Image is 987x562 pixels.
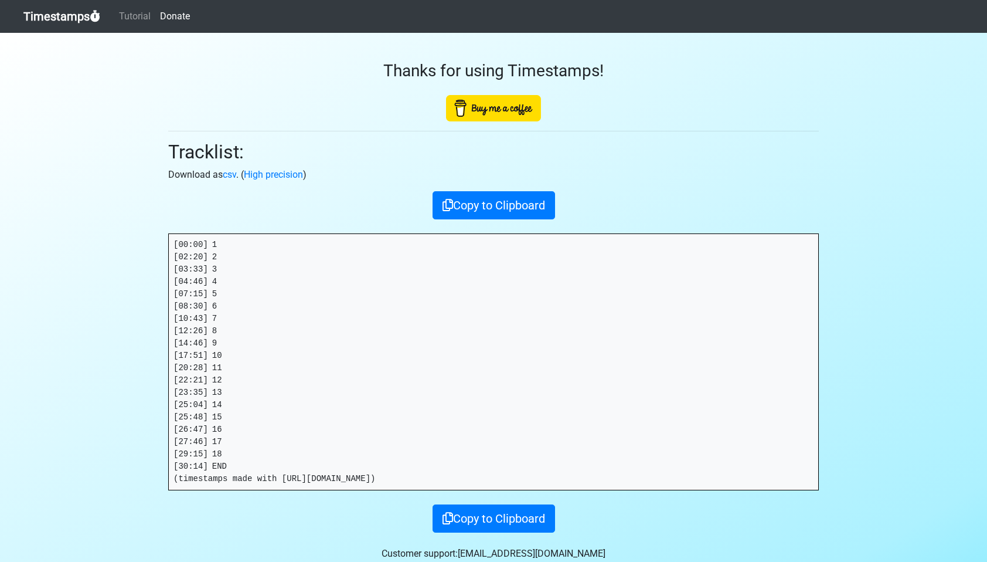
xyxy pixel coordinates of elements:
img: Buy Me A Coffee [446,95,541,121]
h3: Thanks for using Timestamps! [168,61,819,81]
a: Timestamps [23,5,100,28]
a: Tutorial [114,5,155,28]
h2: Tracklist: [168,141,819,163]
a: High precision [244,169,303,180]
a: csv [223,169,236,180]
p: Download as . ( ) [168,168,819,182]
a: Donate [155,5,195,28]
pre: [00:00] 1 [02:20] 2 [03:33] 3 [04:46] 4 [07:15] 5 [08:30] 6 [10:43] 7 [12:26] 8 [14:46] 9 [17:51]... [169,234,818,490]
button: Copy to Clipboard [433,505,555,533]
button: Copy to Clipboard [433,191,555,219]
